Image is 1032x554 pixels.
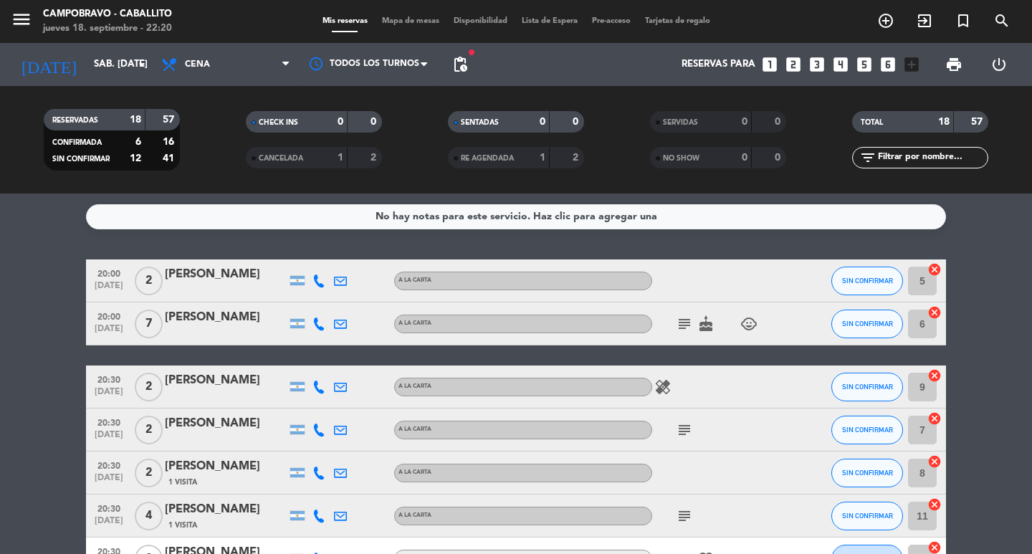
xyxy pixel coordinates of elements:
[398,383,431,389] span: A LA CARTA
[990,56,1008,73] i: power_settings_new
[879,55,897,74] i: looks_6
[808,55,826,74] i: looks_3
[842,469,893,477] span: SIN CONFIRMAR
[676,315,693,333] i: subject
[133,56,150,73] i: arrow_drop_down
[831,267,903,295] button: SIN CONFIRMAR
[398,320,431,326] span: A LA CARTA
[945,56,962,73] span: print
[165,414,287,433] div: [PERSON_NAME]
[682,59,755,70] span: Reservas para
[375,17,446,25] span: Mapa de mesas
[338,153,343,163] strong: 1
[740,315,758,333] i: child_care
[663,119,698,126] span: SERVIDAS
[398,469,431,475] span: A LA CARTA
[135,373,163,401] span: 2
[861,119,883,126] span: TOTAL
[676,507,693,525] i: subject
[130,153,141,163] strong: 12
[165,371,287,390] div: [PERSON_NAME]
[446,17,515,25] span: Disponibilidad
[742,153,747,163] strong: 0
[855,55,874,74] i: looks_5
[165,265,287,284] div: [PERSON_NAME]
[831,416,903,444] button: SIN CONFIRMAR
[902,55,921,74] i: add_box
[165,457,287,476] div: [PERSON_NAME]
[938,117,950,127] strong: 18
[91,281,127,297] span: [DATE]
[742,117,747,127] strong: 0
[398,426,431,432] span: A LA CARTA
[540,153,545,163] strong: 1
[842,320,893,328] span: SIN CONFIRMAR
[654,378,672,396] i: healing
[877,12,894,29] i: add_circle_outline
[163,137,177,147] strong: 16
[775,153,783,163] strong: 0
[52,117,98,124] span: RESERVADAS
[831,310,903,338] button: SIN CONFIRMAR
[168,477,197,488] span: 1 Visita
[91,324,127,340] span: [DATE]
[697,315,715,333] i: cake
[831,373,903,401] button: SIN CONFIRMAR
[91,307,127,324] span: 20:00
[163,115,177,125] strong: 57
[760,55,779,74] i: looks_one
[573,153,581,163] strong: 2
[52,156,110,163] span: SIN CONFIRMAR
[784,55,803,74] i: looks_two
[259,155,303,162] span: CANCELADA
[11,49,87,80] i: [DATE]
[91,371,127,387] span: 20:30
[398,512,431,518] span: A LA CARTA
[927,454,942,469] i: cancel
[955,12,972,29] i: turned_in_not
[927,497,942,512] i: cancel
[259,119,298,126] span: CHECK INS
[135,502,163,530] span: 4
[371,153,379,163] strong: 2
[663,155,699,162] span: NO SHOW
[163,153,177,163] strong: 41
[876,150,988,166] input: Filtrar por nombre...
[91,414,127,430] span: 20:30
[540,117,545,127] strong: 0
[831,502,903,530] button: SIN CONFIRMAR
[927,368,942,383] i: cancel
[91,500,127,516] span: 20:30
[91,457,127,473] span: 20:30
[135,267,163,295] span: 2
[461,119,499,126] span: SENTADAS
[135,137,141,147] strong: 6
[91,430,127,446] span: [DATE]
[993,12,1010,29] i: search
[165,500,287,519] div: [PERSON_NAME]
[916,12,933,29] i: exit_to_app
[11,9,32,35] button: menu
[585,17,638,25] span: Pre-acceso
[927,411,942,426] i: cancel
[91,516,127,532] span: [DATE]
[130,115,141,125] strong: 18
[676,421,693,439] i: subject
[91,473,127,489] span: [DATE]
[135,416,163,444] span: 2
[52,139,102,146] span: CONFIRMADA
[451,56,469,73] span: pending_actions
[376,209,657,225] div: No hay notas para este servicio. Haz clic para agregar una
[971,117,985,127] strong: 57
[842,277,893,285] span: SIN CONFIRMAR
[338,117,343,127] strong: 0
[91,387,127,403] span: [DATE]
[398,277,431,283] span: A LA CARTA
[842,383,893,391] span: SIN CONFIRMAR
[927,305,942,320] i: cancel
[831,55,850,74] i: looks_4
[842,512,893,520] span: SIN CONFIRMAR
[775,117,783,127] strong: 0
[831,459,903,487] button: SIN CONFIRMAR
[43,7,172,22] div: Campobravo - caballito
